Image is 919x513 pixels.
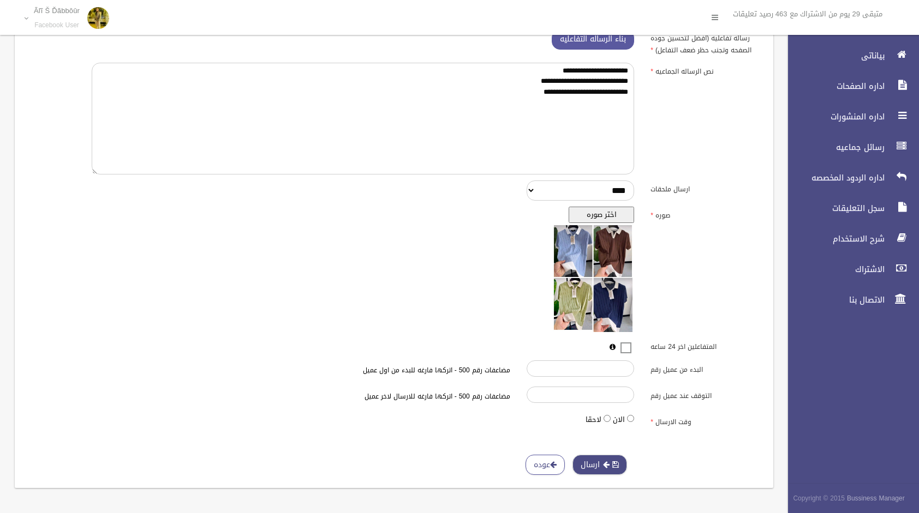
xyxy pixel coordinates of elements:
span: بياناتى [779,50,888,61]
label: التوقف عند عميل رقم [642,387,767,402]
label: نص الرساله الجماعيه [642,63,767,78]
label: البدء من عميل رقم [642,360,767,376]
a: شرح الاستخدام [779,227,919,251]
a: الاشتراك [779,257,919,281]
span: اداره الصفحات [779,81,888,92]
label: ارسال ملحقات [642,180,767,196]
img: معاينه الصوره [552,223,635,332]
a: رسائل جماعيه [779,135,919,159]
strong: Bussiness Manager [847,492,905,504]
a: اداره المنشورات [779,105,919,129]
h6: مضاعفات رقم 500 - اتركها فارغه للبدء من اول عميل [216,367,510,374]
h6: مضاعفات رقم 500 - اتركها فارغه للارسال لاخر عميل [216,393,510,400]
label: لاحقا [586,413,601,426]
a: الاتصال بنا [779,288,919,312]
span: الاتصال بنا [779,294,888,305]
p: Ãľĩ Š Ďãbbŏûr [34,7,80,15]
span: رسائل جماعيه [779,142,888,153]
span: الاشتراك [779,264,888,275]
label: المتفاعلين اخر 24 ساعه [642,338,767,353]
a: سجل التعليقات [779,196,919,220]
span: Copyright © 2015 [793,492,845,504]
label: صوره [642,207,767,222]
small: Facebook User [34,21,80,29]
label: وقت الارسال [642,413,767,428]
a: عوده [526,455,565,475]
button: اختر صوره [569,207,634,223]
a: اداره الردود المخصصه [779,166,919,190]
span: سجل التعليقات [779,203,888,214]
span: اداره الردود المخصصه [779,172,888,183]
span: شرح الاستخدام [779,233,888,244]
label: رساله تفاعليه (افضل لتحسين جوده الصفحه وتجنب حظر ضعف التفاعل) [642,29,767,57]
a: اداره الصفحات [779,74,919,98]
label: الان [613,413,625,426]
button: ارسال [572,455,627,475]
span: اداره المنشورات [779,111,888,122]
a: بياناتى [779,44,919,68]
